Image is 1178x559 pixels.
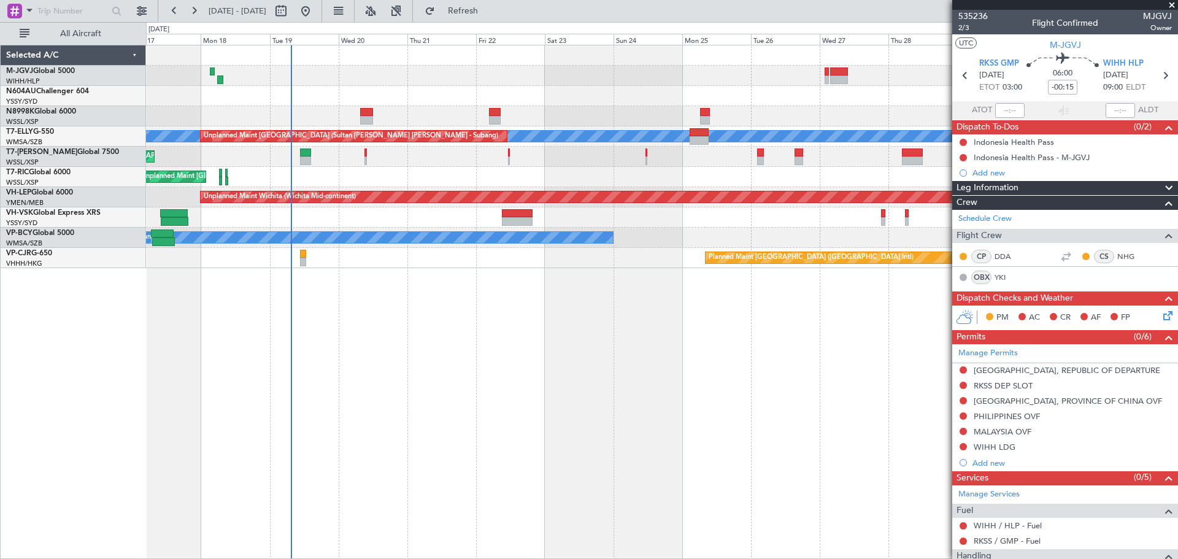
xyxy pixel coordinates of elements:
a: WIHH / HLP - Fuel [974,520,1042,531]
span: ELDT [1126,82,1145,94]
a: WSSL/XSP [6,117,39,126]
div: [DATE] [148,25,169,35]
a: YSSY/SYD [6,218,37,228]
div: CS [1094,250,1114,263]
span: T7-ELLY [6,128,33,136]
span: Refresh [437,7,489,15]
a: YKI [995,272,1022,283]
div: Indonesia Health Pass [974,137,1054,147]
button: All Aircraft [13,24,133,44]
span: VP-BCY [6,229,33,237]
span: (0/6) [1134,330,1152,343]
span: T7-[PERSON_NAME] [6,148,77,156]
span: 09:00 [1103,82,1123,94]
input: Trip Number [37,2,108,20]
div: Sun 17 [132,34,201,45]
span: Services [957,471,988,485]
span: M-JGVJ [6,67,33,75]
span: Crew [957,196,977,210]
span: Flight Crew [957,229,1002,243]
a: YSSY/SYD [6,97,37,106]
a: WIHH/HLP [6,77,40,86]
span: N8998K [6,108,34,115]
span: WIHH HLP [1103,58,1144,70]
div: Tue 19 [270,34,339,45]
span: AF [1091,312,1101,324]
a: VP-CJRG-650 [6,250,52,257]
a: DDA [995,251,1022,262]
a: N8998KGlobal 6000 [6,108,76,115]
a: VP-BCYGlobal 5000 [6,229,74,237]
span: M-JGVJ [1050,39,1081,52]
div: OBX [971,271,991,284]
div: Add new [972,458,1172,468]
div: MALAYSIA OVF [974,426,1031,437]
span: 03:00 [1003,82,1022,94]
div: Mon 25 [682,34,751,45]
span: Fuel [957,504,973,518]
div: Tue 26 [751,34,820,45]
div: Wed 20 [339,34,407,45]
span: AC [1029,312,1040,324]
a: NHG [1117,251,1145,262]
input: --:-- [995,103,1025,118]
a: Manage Permits [958,347,1018,360]
a: WSSL/XSP [6,178,39,187]
span: ATOT [972,104,992,117]
div: Wed 27 [820,34,888,45]
div: Sun 24 [614,34,682,45]
span: MJGVJ [1143,10,1172,23]
div: [GEOGRAPHIC_DATA], PROVINCE OF CHINA OVF [974,396,1162,406]
span: VP-CJR [6,250,31,257]
div: Unplanned Maint [GEOGRAPHIC_DATA] (Sultan [PERSON_NAME] [PERSON_NAME] - Subang) [204,127,498,145]
a: RKSS / GMP - Fuel [974,536,1041,546]
a: VH-LEPGlobal 6000 [6,189,73,196]
span: RKSS GMP [979,58,1019,70]
span: VH-LEP [6,189,31,196]
span: 535236 [958,10,988,23]
span: Dispatch Checks and Weather [957,291,1073,306]
a: WMSA/SZB [6,239,42,248]
span: VH-VSK [6,209,33,217]
a: VH-VSKGlobal Express XRS [6,209,101,217]
span: (0/5) [1134,471,1152,484]
a: WMSA/SZB [6,137,42,147]
span: [DATE] [979,69,1004,82]
span: ALDT [1138,104,1158,117]
div: PHILIPPINES OVF [974,411,1040,422]
span: Dispatch To-Dos [957,120,1018,134]
span: All Aircraft [32,29,129,38]
div: Sat 23 [545,34,614,45]
a: T7-ELLYG-550 [6,128,54,136]
a: N604AUChallenger 604 [6,88,89,95]
span: 2/3 [958,23,988,33]
span: (0/2) [1134,120,1152,133]
a: Manage Services [958,488,1020,501]
a: T7-RICGlobal 6000 [6,169,71,176]
span: ETOT [979,82,999,94]
span: Permits [957,330,985,344]
a: VHHH/HKG [6,259,42,268]
span: Leg Information [957,181,1018,195]
div: Unplanned Maint Wichita (Wichita Mid-continent) [204,188,356,206]
div: WIHH LDG [974,442,1015,452]
div: Fri 22 [476,34,545,45]
span: [DATE] - [DATE] [209,6,266,17]
button: UTC [955,37,977,48]
div: Mon 18 [201,34,269,45]
span: [DATE] [1103,69,1128,82]
span: Owner [1143,23,1172,33]
a: M-JGVJGlobal 5000 [6,67,75,75]
span: 06:00 [1053,67,1072,80]
div: RKSS DEP SLOT [974,380,1033,391]
div: CP [971,250,991,263]
a: YMEN/MEB [6,198,44,207]
div: Thu 28 [888,34,957,45]
span: PM [996,312,1009,324]
span: CR [1060,312,1071,324]
span: FP [1121,312,1130,324]
a: T7-[PERSON_NAME]Global 7500 [6,148,119,156]
div: [GEOGRAPHIC_DATA], REPUBLIC OF DEPARTURE [974,365,1160,376]
button: Refresh [419,1,493,21]
div: Indonesia Health Pass - M-JGVJ [974,152,1090,163]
